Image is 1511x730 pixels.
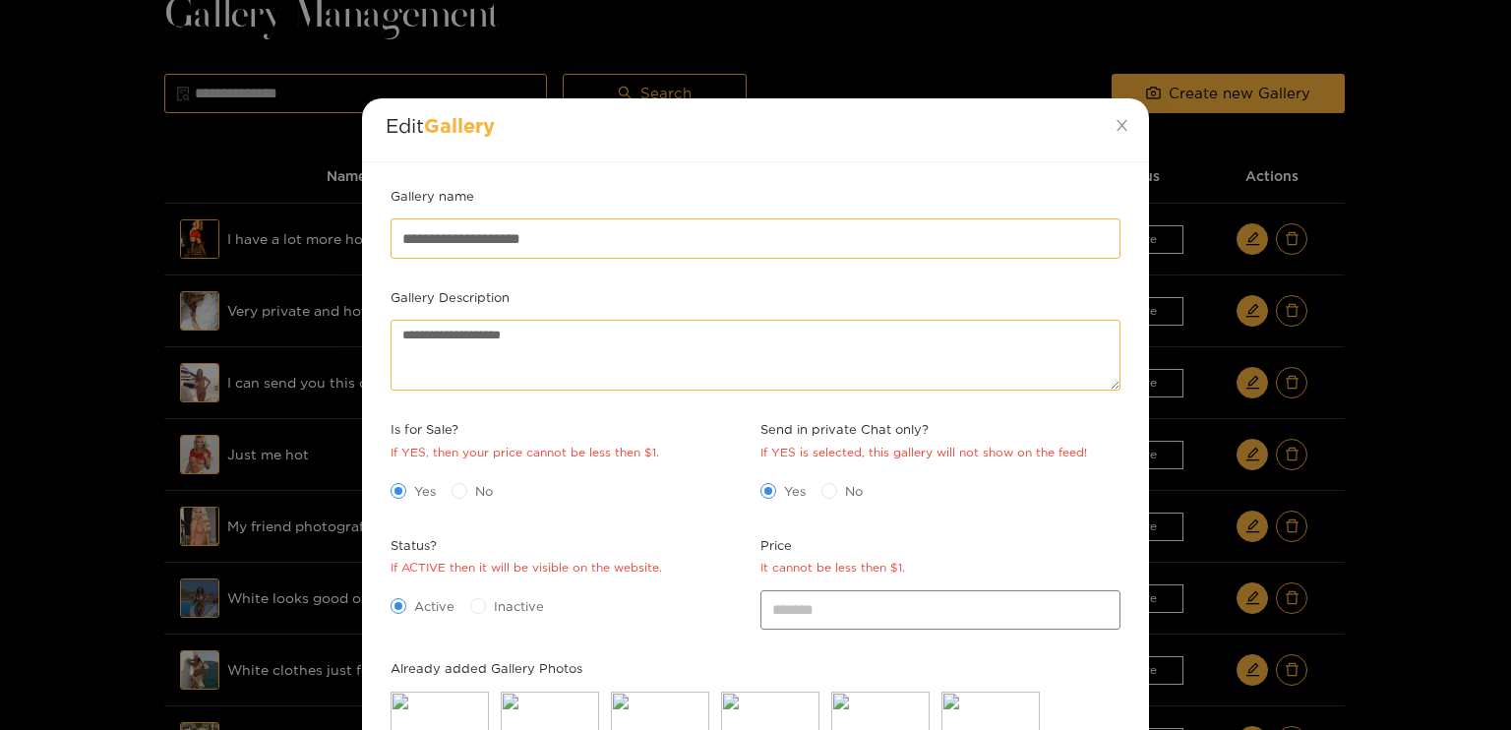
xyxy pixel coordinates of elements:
div: It cannot be less then $1. [760,559,905,578]
span: Inactive [486,596,552,616]
span: Status? [391,535,662,555]
span: Send in private Chat only? [760,419,1087,439]
button: Close [1094,98,1149,153]
span: close [1115,118,1129,133]
span: Active [406,596,462,616]
span: Yes [406,481,444,501]
span: Yes [776,481,814,501]
span: Is for Sale? [391,419,659,439]
input: Gallery name [391,218,1120,258]
div: If YES is selected, this gallery will not show on the feed! [760,444,1087,462]
label: Already added Gallery Photos [391,658,582,678]
span: Gallery [424,114,495,136]
span: Price [760,535,905,555]
div: If ACTIVE then it will be visible on the website. [391,559,662,578]
span: No [467,481,501,501]
label: Gallery name [391,186,474,206]
span: No [837,481,871,501]
h2: Edit [386,114,1125,136]
textarea: Gallery Description [391,320,1120,391]
label: Gallery Description [391,287,510,307]
div: If YES, then your price cannot be less then $1. [391,444,659,462]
